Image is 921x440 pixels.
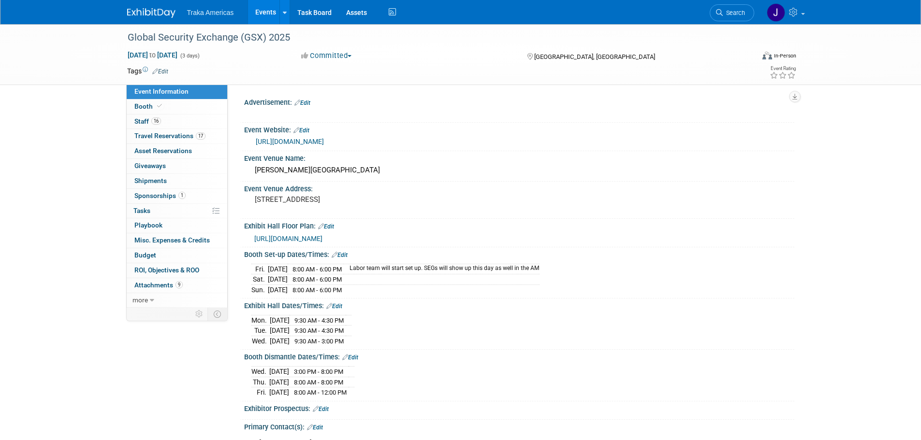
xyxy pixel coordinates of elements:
a: Edit [152,68,168,75]
span: 3:00 PM - 8:00 PM [294,368,343,375]
span: more [132,296,148,304]
span: 8:00 AM - 8:00 PM [294,379,343,386]
span: 16 [151,117,161,125]
div: In-Person [774,52,796,59]
div: Primary Contact(s): [244,420,794,432]
span: Booth [134,102,164,110]
span: Giveaways [134,162,166,170]
a: Edit [326,303,342,310]
a: Edit [342,354,358,361]
div: Exhibit Hall Floor Plan: [244,219,794,231]
a: Tasks [127,204,227,218]
a: Playbook [127,218,227,233]
a: Edit [294,99,310,106]
td: Tags [127,66,168,76]
img: ExhibitDay [127,8,175,18]
div: Advertisement: [244,95,794,108]
span: Misc. Expenses & Credits [134,236,210,244]
td: [DATE] [270,326,290,336]
span: 8:00 AM - 6:00 PM [292,266,342,273]
div: Event Venue Name: [244,151,794,163]
td: Wed. [251,336,270,346]
div: Booth Dismantle Dates/Times: [244,350,794,362]
span: Travel Reservations [134,132,205,140]
td: [DATE] [269,387,289,397]
i: Booth reservation complete [157,103,162,109]
td: Fri. [251,264,268,274]
span: Budget [134,251,156,259]
img: Format-Inperson.png [762,52,772,59]
div: Event Rating [770,66,796,71]
a: Sponsorships1 [127,189,227,203]
a: Edit [313,406,329,412]
a: Edit [332,252,348,258]
button: Committed [298,51,355,61]
span: Traka Americas [187,9,234,16]
td: Toggle Event Tabs [207,308,227,320]
a: Edit [318,223,334,230]
td: Wed. [251,366,269,377]
span: Search [723,9,745,16]
span: to [148,51,157,59]
span: Event Information [134,87,189,95]
td: Sun. [251,284,268,295]
td: Fri. [251,387,269,397]
span: Asset Reservations [134,147,192,155]
span: Tasks [133,207,150,214]
span: Sponsorships [134,192,186,199]
td: Tue. [251,326,270,336]
div: Exhibitor Prospectus: [244,401,794,414]
a: ROI, Objectives & ROO [127,263,227,278]
span: Attachments [134,281,183,289]
td: Thu. [251,377,269,387]
td: [DATE] [268,264,288,274]
a: Search [710,4,754,21]
div: Exhibit Hall Dates/Times: [244,298,794,311]
a: Attachments9 [127,278,227,293]
a: Budget [127,248,227,263]
a: [URL][DOMAIN_NAME] [254,235,322,242]
span: 8:00 AM - 12:00 PM [294,389,347,396]
pre: [STREET_ADDRESS] [255,195,463,204]
span: 17 [196,132,205,140]
span: Playbook [134,221,162,229]
a: Misc. Expenses & Credits [127,233,227,248]
span: (3 days) [179,53,200,59]
span: [DATE] [DATE] [127,51,178,59]
a: Event Information [127,85,227,99]
a: Edit [307,424,323,431]
span: 1 [178,192,186,199]
a: Booth [127,99,227,114]
span: 9:30 AM - 4:30 PM [294,327,344,334]
div: Event Format [697,50,797,65]
td: [DATE] [269,366,289,377]
span: Shipments [134,177,167,185]
a: Asset Reservations [127,144,227,158]
a: more [127,293,227,308]
div: Global Security Exchange (GSX) 2025 [124,29,740,46]
a: [URL][DOMAIN_NAME] [256,138,324,145]
span: Staff [134,117,161,125]
td: Mon. [251,315,270,326]
span: 8:00 AM - 6:00 PM [292,286,342,294]
td: Labor team will start set up. SEGs will show up this day as well in the AM [344,264,540,274]
span: 9 [175,281,183,288]
td: [DATE] [268,274,288,285]
td: Sat. [251,274,268,285]
a: Shipments [127,174,227,188]
td: [DATE] [270,315,290,326]
div: Event Website: [244,123,794,135]
span: [GEOGRAPHIC_DATA], [GEOGRAPHIC_DATA] [534,53,655,60]
div: Booth Set-up Dates/Times: [244,247,794,260]
td: [DATE] [269,377,289,387]
span: 9:30 AM - 4:30 PM [294,317,344,324]
td: [DATE] [268,284,288,295]
a: Giveaways [127,159,227,173]
span: 8:00 AM - 6:00 PM [292,276,342,283]
img: Jamie Saenz [767,3,785,22]
span: ROI, Objectives & ROO [134,266,199,274]
td: Personalize Event Tab Strip [191,308,208,320]
td: [DATE] [270,336,290,346]
a: Edit [293,127,309,134]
